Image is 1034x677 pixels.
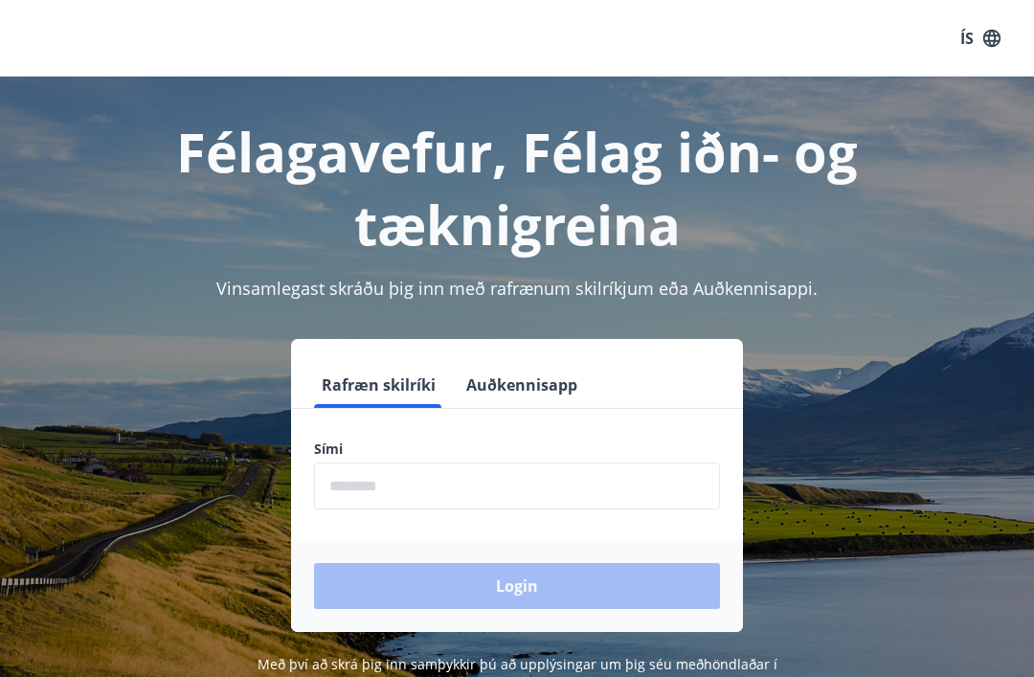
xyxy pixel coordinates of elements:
h1: Félagavefur, Félag iðn- og tæknigreina [23,115,1011,260]
button: Rafræn skilríki [314,362,443,408]
button: ÍS [950,21,1011,56]
button: Auðkennisapp [459,362,585,408]
label: Sími [314,440,720,459]
span: Vinsamlegast skráðu þig inn með rafrænum skilríkjum eða Auðkennisappi. [216,277,818,300]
